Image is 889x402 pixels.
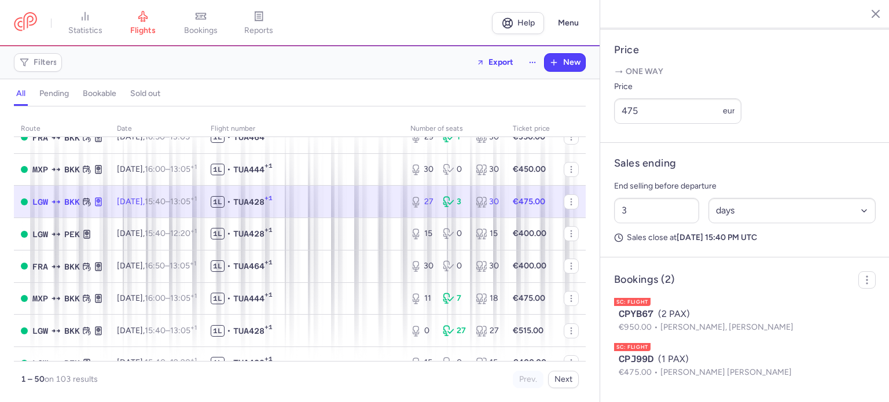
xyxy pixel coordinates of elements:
span: [DATE], [117,228,197,238]
strong: €450.00 [513,164,546,174]
a: reports [230,10,288,36]
h4: pending [39,88,69,99]
span: • [227,228,231,239]
span: +1 [265,194,273,206]
a: statistics [56,10,114,36]
span: SC: FLIGHT [614,298,651,306]
span: Filters [34,58,57,67]
time: 15:40 [145,228,166,238]
sup: +1 [190,131,196,138]
div: 0 [443,357,466,368]
span: – [145,357,197,367]
input: --- [614,98,741,124]
strong: €515.00 [513,326,543,335]
strong: €400.00 [513,357,546,367]
th: date [110,120,204,138]
span: Help [517,19,535,27]
span: – [145,293,197,303]
span: flights [130,25,156,36]
span: 1L [211,260,225,272]
span: BKK [64,131,80,144]
span: – [145,326,197,335]
div: 0 [443,260,466,272]
span: 1L [211,164,225,175]
div: 0 [410,325,434,337]
span: • [227,293,231,304]
span: [DATE], [117,261,196,271]
time: 12:20 [170,357,197,367]
span: [DATE], [117,164,197,174]
div: 15 [476,228,499,239]
span: eur [723,106,735,116]
div: 3 [443,196,466,208]
sup: +1 [190,356,197,364]
span: • [227,164,231,175]
th: route [14,120,110,138]
p: Sales close at [614,233,876,243]
button: Prev. [513,371,543,388]
button: Export [469,53,521,72]
sup: +1 [190,260,196,267]
strong: €400.00 [513,261,546,271]
span: BKK [64,324,80,337]
th: number of seats [403,120,506,138]
span: • [227,325,231,337]
div: 30 [476,260,499,272]
a: CitizenPlane red outlined logo [14,12,37,34]
span: [DATE], [117,197,197,206]
a: bookings [172,10,230,36]
span: [PERSON_NAME] [PERSON_NAME] [660,367,792,377]
span: LGW [32,196,48,208]
time: 13:05 [170,164,197,174]
label: Price [614,80,741,94]
button: New [545,54,585,71]
div: 18 [476,293,499,304]
time: 13:05 [170,197,197,206]
span: – [145,197,197,206]
span: LGW [32,324,48,337]
time: 16:00 [145,293,166,303]
button: CPJ99D(1 PAX)€475.00[PERSON_NAME] [PERSON_NAME] [619,352,871,379]
strong: €400.00 [513,228,546,238]
span: 1L [211,357,225,368]
span: New [563,58,581,67]
span: +1 [265,259,273,270]
span: LGW [32,357,48,370]
span: €475.00 [619,367,660,377]
span: TUA428 [233,228,265,239]
time: 15:40 [145,326,166,335]
time: 13:05 [170,293,197,303]
sup: +1 [190,324,197,331]
div: 27 [410,196,434,208]
span: – [145,261,196,271]
h4: sold out [130,88,160,99]
strong: €475.00 [513,197,545,206]
span: +1 [265,162,273,174]
span: PEK [64,357,80,370]
strong: [DATE] 15:40 PM UTC [677,233,757,242]
span: • [227,260,231,272]
span: – [145,164,197,174]
span: BKK [64,292,80,305]
div: 27 [443,325,466,337]
span: SC: FLIGHT [614,343,651,351]
span: Export [488,58,513,67]
span: on 103 results [45,374,98,384]
button: Filters [14,54,61,71]
span: PEK [64,228,80,241]
span: – [145,228,197,238]
sup: +1 [190,292,197,300]
sup: +1 [190,227,197,235]
div: 15 [410,357,434,368]
button: Next [548,371,579,388]
th: Ticket price [506,120,557,138]
span: +1 [265,291,273,303]
th: Flight number [204,120,403,138]
span: [DATE], [117,293,197,303]
h4: Sales ending [614,157,676,170]
span: TUA428 [233,196,265,208]
p: One way [614,66,876,78]
span: CPYB67 [619,307,653,321]
sup: +1 [190,163,197,171]
div: 15 [476,357,499,368]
